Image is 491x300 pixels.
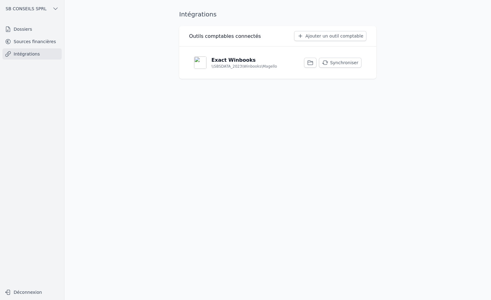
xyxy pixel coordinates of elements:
[2,24,62,35] a: Dossiers
[319,58,361,68] button: Synchroniser
[2,36,62,47] a: Sources financières
[2,48,62,60] a: Intégrations
[211,56,256,64] p: Exact Winbooks
[189,33,261,40] h3: Outils comptables connectés
[211,64,277,69] p: \\SBSDATA_2023\Winbooks\Magello
[2,4,62,14] button: SB CONSEILS SPRL
[2,287,62,297] button: Déconnexion
[179,10,217,19] h1: Intégrations
[6,6,46,12] span: SB CONSEILS SPRL
[189,51,366,74] a: Exact Winbooks \\SBSDATA_2023\Winbooks\Magello Synchroniser
[294,31,366,41] button: Ajouter un outil comptable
